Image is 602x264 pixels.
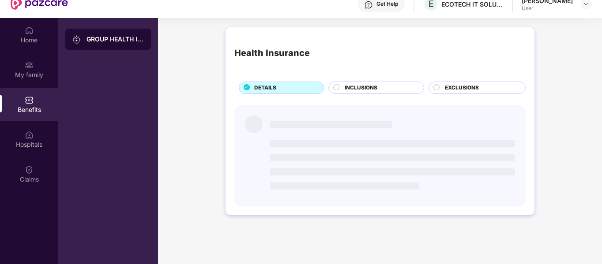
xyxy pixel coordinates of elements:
img: svg+xml;base64,PHN2ZyBpZD0iQmVuZWZpdHMiIHhtbG5zPSJodHRwOi8vd3d3LnczLm9yZy8yMDAwL3N2ZyIgd2lkdGg9Ij... [25,96,34,104]
div: Health Insurance [234,46,310,60]
img: svg+xml;base64,PHN2ZyBpZD0iRHJvcGRvd24tMzJ4MzIiIHhtbG5zPSJodHRwOi8vd3d3LnczLm9yZy8yMDAwL3N2ZyIgd2... [583,0,590,7]
img: svg+xml;base64,PHN2ZyB3aWR0aD0iMjAiIGhlaWdodD0iMjAiIHZpZXdCb3g9IjAgMCAyMCAyMCIgZmlsbD0ibm9uZSIgeG... [72,35,81,44]
div: GROUP HEALTH INSURANCE [87,35,144,44]
img: svg+xml;base64,PHN2ZyBpZD0iSG9zcGl0YWxzIiB4bWxucz0iaHR0cDovL3d3dy53My5vcmcvMjAwMC9zdmciIHdpZHRoPS... [25,130,34,139]
img: svg+xml;base64,PHN2ZyBpZD0iSG9tZSIgeG1sbnM9Imh0dHA6Ly93d3cudzMub3JnLzIwMDAvc3ZnIiB3aWR0aD0iMjAiIG... [25,26,34,35]
img: svg+xml;base64,PHN2ZyB3aWR0aD0iMjAiIGhlaWdodD0iMjAiIHZpZXdCb3g9IjAgMCAyMCAyMCIgZmlsbD0ibm9uZSIgeG... [25,61,34,70]
img: svg+xml;base64,PHN2ZyBpZD0iQ2xhaW0iIHhtbG5zPSJodHRwOi8vd3d3LnczLm9yZy8yMDAwL3N2ZyIgd2lkdGg9IjIwIi... [25,165,34,174]
span: EXCLUSIONS [445,84,479,92]
span: INCLUSIONS [345,84,377,92]
div: User [522,5,573,12]
img: svg+xml;base64,PHN2ZyBpZD0iSGVscC0zMngzMiIgeG1sbnM9Imh0dHA6Ly93d3cudzMub3JnLzIwMDAvc3ZnIiB3aWR0aD... [364,0,373,9]
div: Get Help [376,0,398,7]
span: DETAILS [254,84,276,92]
